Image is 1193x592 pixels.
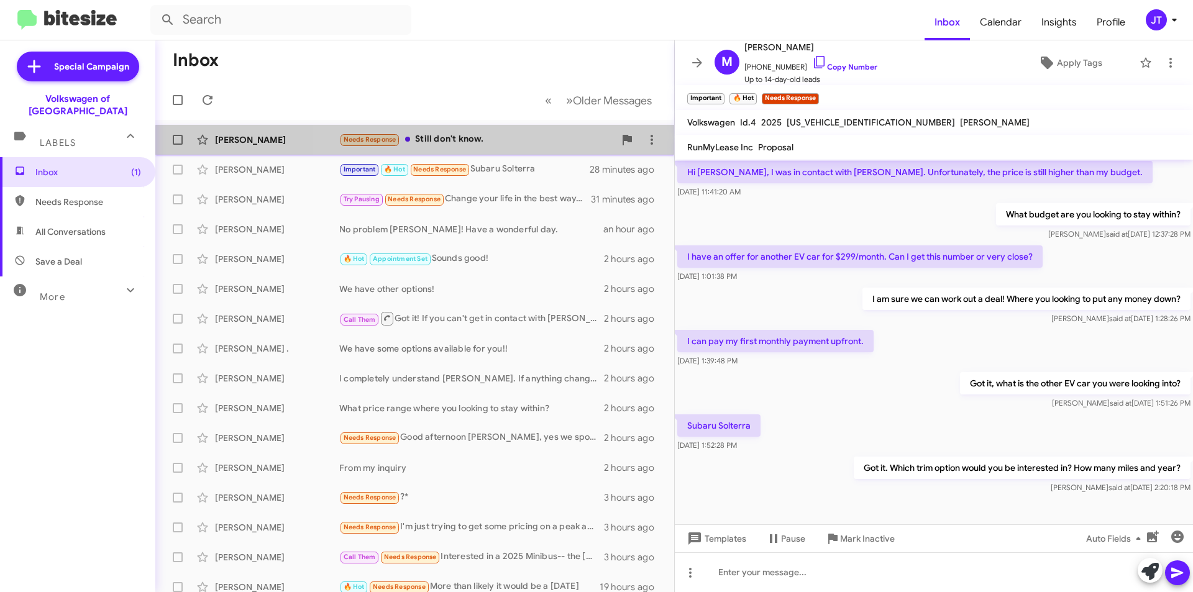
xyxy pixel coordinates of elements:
h1: Inbox [173,50,219,70]
div: 2 hours ago [604,372,664,385]
div: We have some options available for you!! [339,342,604,355]
span: [US_VEHICLE_IDENTIFICATION_NUMBER] [787,117,955,128]
div: Interested in a 2025 Minibus-- the [DOMAIN_NAME] Pro S Plus. Or a Limited First Edition--only in ... [339,550,604,564]
a: Inbox [925,4,970,40]
span: [DATE] 1:39:48 PM [677,356,738,365]
span: All Conversations [35,225,106,238]
span: M [721,52,733,72]
div: [PERSON_NAME] [215,193,339,206]
span: Pause [781,527,805,550]
div: [PERSON_NAME] [215,163,339,176]
a: Profile [1087,4,1135,40]
span: said at [1109,314,1131,323]
div: [PERSON_NAME] [215,372,339,385]
span: Needs Response [344,135,396,143]
div: [PERSON_NAME] [215,551,339,563]
span: Important [344,165,376,173]
button: Templates [675,527,756,550]
button: Pause [756,527,815,550]
span: [PERSON_NAME] [DATE] 1:51:26 PM [1052,398,1191,408]
button: Auto Fields [1076,527,1156,550]
span: [PERSON_NAME] [744,40,877,55]
div: No problem [PERSON_NAME]! Have a wonderful day. [339,223,603,235]
div: 28 minutes ago [590,163,664,176]
a: Special Campaign [17,52,139,81]
div: 2 hours ago [604,462,664,474]
a: Copy Number [812,62,877,71]
span: Apply Tags [1057,52,1102,74]
button: Previous [537,88,559,113]
div: I'm just trying to get some pricing on a peak and SEL [339,520,604,534]
a: Insights [1031,4,1087,40]
a: Calendar [970,4,1031,40]
div: [PERSON_NAME] [215,134,339,146]
div: 2 hours ago [604,283,664,295]
span: said at [1110,398,1131,408]
button: Apply Tags [1006,52,1133,74]
span: 🔥 Hot [384,165,405,173]
div: [PERSON_NAME] [215,462,339,474]
span: Try Pausing [344,195,380,203]
div: Still don't know. [339,132,615,147]
div: 31 minutes ago [591,193,664,206]
span: Call Them [344,316,376,324]
div: Sounds good! [339,252,604,266]
span: [PERSON_NAME] [DATE] 1:28:26 PM [1051,314,1191,323]
div: 2 hours ago [604,253,664,265]
div: 3 hours ago [604,491,664,504]
span: said at [1106,229,1128,239]
div: Good afternoon [PERSON_NAME], yes we spoke the other day and I was actually at your dealership [D... [339,430,604,445]
div: [PERSON_NAME] [215,521,339,534]
span: [PHONE_NUMBER] [744,55,877,73]
div: Got it! If you can't get in contact with [PERSON_NAME], feel free to reach out to me. [339,311,604,326]
span: Appointment Set [373,255,427,263]
div: [PERSON_NAME] . [215,342,339,355]
span: [DATE] 1:01:38 PM [677,271,737,281]
button: Next [559,88,659,113]
span: Older Messages [573,94,652,107]
span: 🔥 Hot [344,255,365,263]
span: Needs Response [388,195,441,203]
span: More [40,291,65,303]
div: JT [1146,9,1167,30]
div: [PERSON_NAME] [215,253,339,265]
div: 2 hours ago [604,312,664,325]
span: (1) [131,166,141,178]
div: an hour ago [603,223,664,235]
div: [PERSON_NAME] [215,491,339,504]
p: Got it. Which trim option would you be interested in? How many miles and year? [854,457,1191,479]
span: Save a Deal [35,255,82,268]
small: Needs Response [762,93,819,104]
div: Subaru Solterra [339,162,590,176]
span: Inbox [35,166,141,178]
p: I can pay my first monthly payment upfront. [677,330,874,352]
nav: Page navigation example [538,88,659,113]
div: 2 hours ago [604,342,664,355]
span: Needs Response [344,523,396,531]
span: [PERSON_NAME] [DATE] 2:20:18 PM [1051,483,1191,492]
button: JT [1135,9,1179,30]
div: What price range where you looking to stay within? [339,402,604,414]
p: What budget are you looking to stay within? [996,203,1191,225]
span: Mark Inactive [840,527,895,550]
div: 2 hours ago [604,432,664,444]
span: 🔥 Hot [344,583,365,591]
span: Up to 14-day-old leads [744,73,877,86]
span: Auto Fields [1086,527,1146,550]
span: said at [1108,483,1130,492]
div: Change your life in the best way. Maybe next week [339,192,591,206]
div: We have other options! [339,283,604,295]
span: Id.4 [740,117,756,128]
span: Needs Response [35,196,141,208]
div: [PERSON_NAME] [215,283,339,295]
span: Needs Response [344,434,396,442]
span: Labels [40,137,76,148]
div: I completely understand [PERSON_NAME]. If anything changes, please let me know! [339,372,604,385]
div: 3 hours ago [604,521,664,534]
span: » [566,93,573,108]
span: Templates [685,527,746,550]
span: Special Campaign [54,60,129,73]
p: Hi [PERSON_NAME], I was in contact with [PERSON_NAME]. Unfortunately, the price is still higher t... [677,161,1153,183]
